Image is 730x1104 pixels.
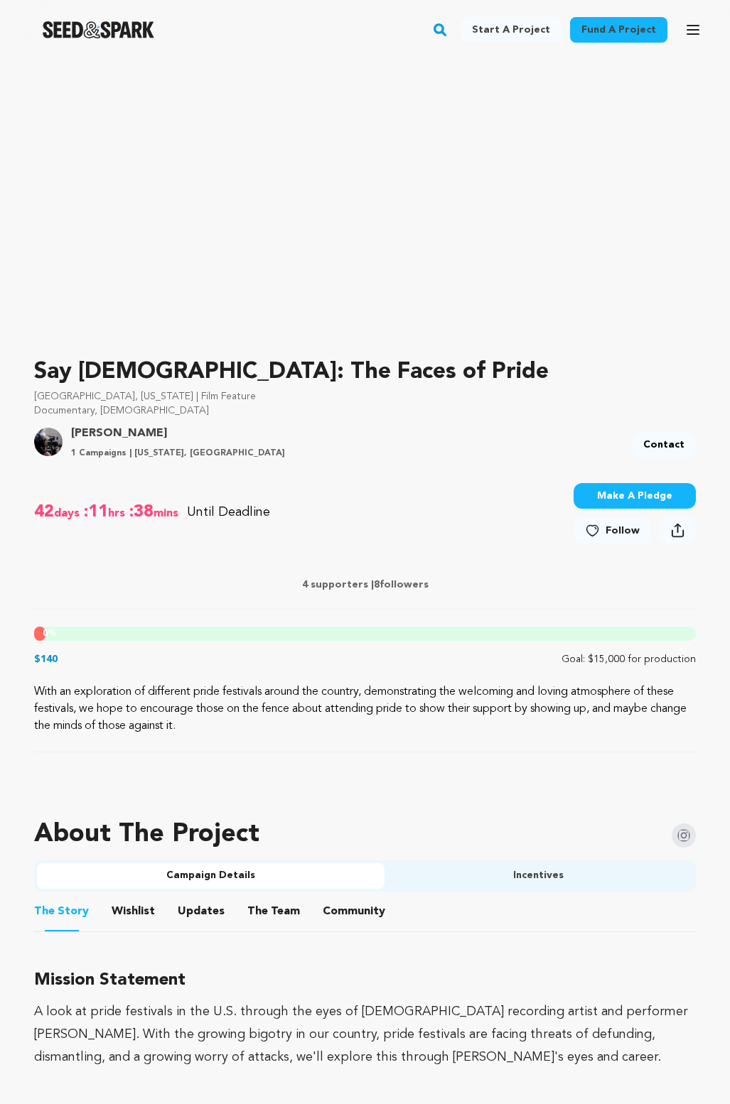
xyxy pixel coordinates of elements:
span: 42 [34,501,54,524]
img: bde6e4e3585cc5a4.jpg [34,428,63,456]
a: Follow [574,518,651,543]
span: 8 [374,580,380,590]
p: Documentary, [DEMOGRAPHIC_DATA] [34,404,696,418]
p: Say [DEMOGRAPHIC_DATA]: The Faces of Pride [34,355,696,389]
span: :38 [128,501,154,524]
p: [GEOGRAPHIC_DATA], [US_STATE] | Film Feature [34,389,696,404]
span: Story [34,903,89,920]
p: 4 supporters | followers [34,578,696,592]
h1: About The Project [34,821,259,849]
div: % [34,627,45,641]
div: A look at pride festivals in the U.S. through the eyes of [DEMOGRAPHIC_DATA] recording artist and... [34,1000,696,1068]
span: The [247,903,268,920]
a: Fund a project [570,17,667,43]
span: hrs [108,501,128,524]
span: The [34,903,55,920]
a: Goto Benjamin Kapit profile [71,425,285,442]
p: 1 Campaigns | [US_STATE], [GEOGRAPHIC_DATA] [71,448,285,459]
button: Campaign Details [37,863,385,889]
p: Goal: $15,000 for production [562,652,696,666]
img: Seed&Spark Logo Dark Mode [43,21,154,38]
span: days [54,501,82,524]
p: With an exploration of different pride festivals around the country, demonstrating the welcoming ... [34,683,696,735]
span: :11 [82,501,108,524]
a: Contact [632,432,696,458]
button: Incentives [385,863,694,889]
a: Seed&Spark Homepage [43,21,154,38]
img: Seed&Spark Instagram Icon [672,823,696,848]
a: Start a project [461,17,562,43]
span: Wishlist [112,903,155,920]
span: Team [247,903,300,920]
span: Community [323,903,385,920]
span: Updates [178,903,225,920]
span: Follow [606,524,640,538]
p: $140 [34,652,58,666]
span: 0 [43,629,48,638]
p: Until Deadline [187,502,270,522]
h3: Mission Statement [34,966,696,995]
button: Make A Pledge [574,483,696,509]
span: mins [154,501,181,524]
